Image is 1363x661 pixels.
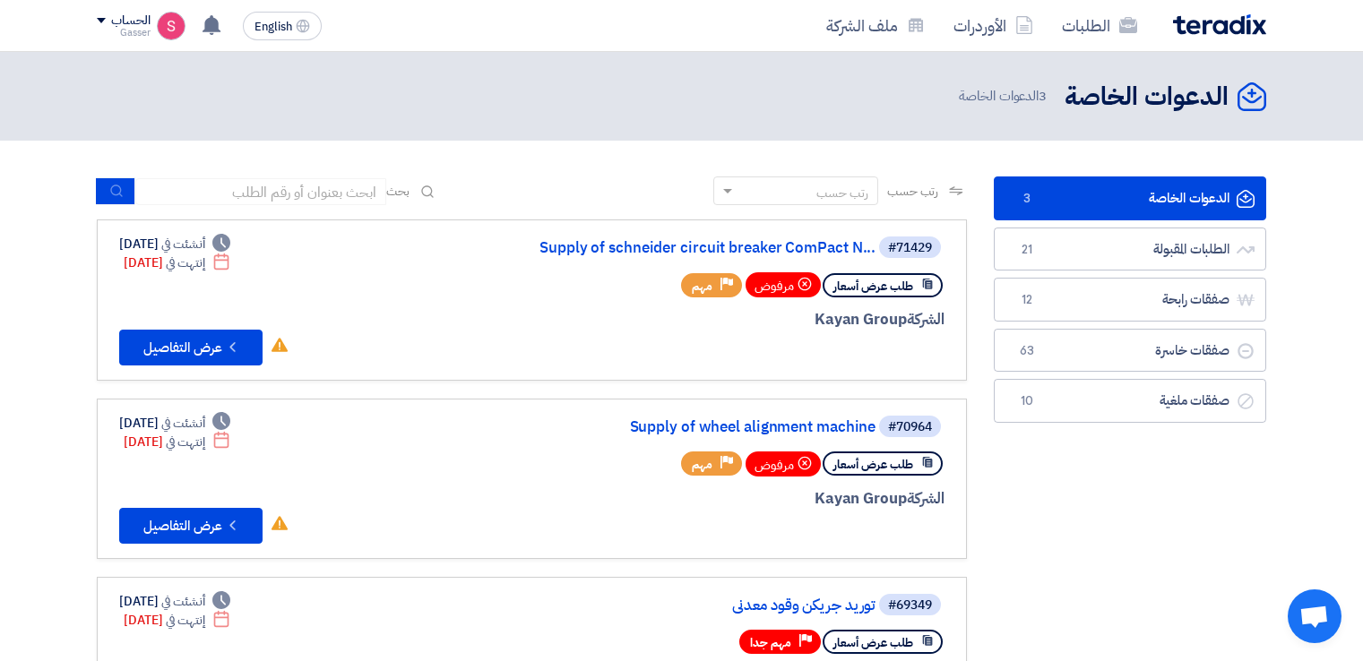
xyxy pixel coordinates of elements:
span: رتب حسب [887,182,938,201]
div: Gasser [97,28,150,38]
span: أنشئت في [161,592,204,611]
span: مهم [692,278,712,295]
span: الدعوات الخاصة [959,86,1050,107]
a: صفقات ملغية10 [994,379,1266,423]
div: Kayan Group [513,487,945,511]
a: صفقات خاسرة63 [994,329,1266,373]
span: إنتهت في [166,611,204,630]
input: ابحث بعنوان أو رقم الطلب [135,178,386,205]
div: مرفوض [746,272,821,297]
span: 21 [1016,241,1038,259]
span: أنشئت في [161,235,204,253]
div: #69349 [888,599,932,612]
img: unnamed_1748516558010.png [157,12,185,40]
button: عرض التفاصيل [119,508,263,544]
h2: الدعوات الخاصة [1065,80,1229,115]
span: طلب عرض أسعار [833,278,913,295]
span: الشركة [907,487,945,510]
div: [DATE] [119,592,230,611]
span: بحث [386,182,410,201]
a: الدعوات الخاصة3 [994,176,1266,220]
a: صفقات رابحة12 [994,278,1266,322]
span: طلب عرض أسعار [833,456,913,473]
a: توريد جريكن وقود معدني [517,597,876,614]
a: الأوردرات [939,4,1048,47]
a: الطلبات المقبولة21 [994,227,1266,271]
span: مهم جدا [750,634,791,651]
a: Supply of schneider circuit breaker ComPact N... [517,240,876,256]
span: الشركة [907,308,945,330]
div: [DATE] [119,414,230,433]
span: 3 [1039,86,1047,106]
span: مهم [692,456,712,473]
a: ملف الشركة [812,4,939,47]
span: إنتهت في [166,433,204,451]
span: 3 [1016,190,1038,208]
a: Supply of wheel alignment machine [517,419,876,435]
span: طلب عرض أسعار [833,634,913,651]
button: عرض التفاصيل [119,330,263,365]
img: Teradix logo [1173,14,1266,35]
button: English [243,12,322,40]
span: 63 [1016,342,1038,360]
span: أنشئت في [161,414,204,433]
span: English [254,21,292,33]
span: 12 [1016,291,1038,309]
div: [DATE] [124,611,230,630]
div: #70964 [888,421,932,434]
span: إنتهت في [166,253,204,272]
div: الحساب [111,13,150,29]
div: Open chat [1288,589,1341,643]
div: Kayan Group [513,308,945,331]
div: #71429 [888,242,932,254]
div: مرفوض [746,451,821,476]
div: [DATE] [124,253,230,272]
div: [DATE] [124,433,230,451]
a: الطلبات [1048,4,1152,47]
div: رتب حسب [816,184,868,202]
span: 10 [1016,392,1038,410]
div: [DATE] [119,235,230,253]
